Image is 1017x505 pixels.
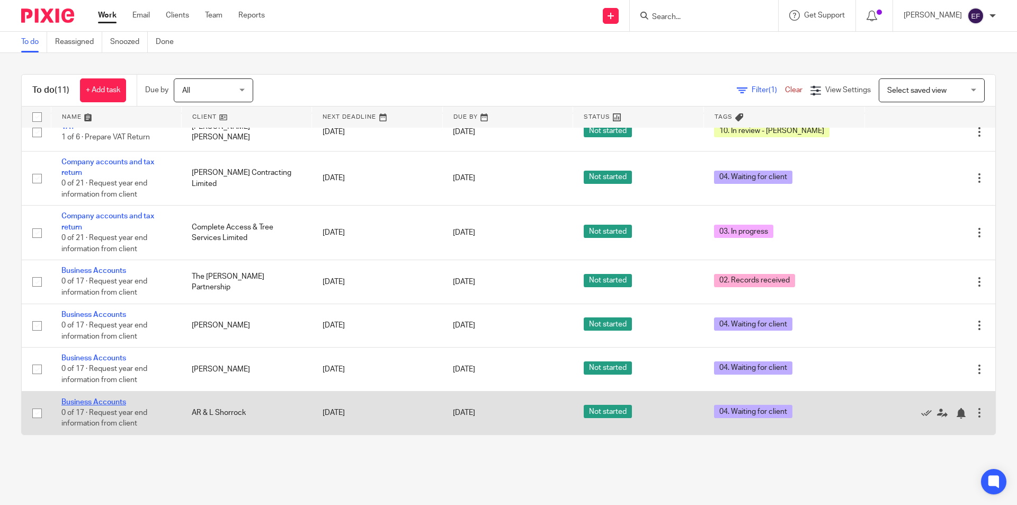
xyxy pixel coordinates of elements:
[61,398,126,406] a: Business Accounts
[61,234,147,253] span: 0 of 21 · Request year end information from client
[61,180,147,199] span: 0 of 21 · Request year end information from client
[904,10,962,21] p: [PERSON_NAME]
[55,86,69,94] span: (11)
[61,212,154,231] a: Company accounts and tax return
[181,260,311,304] td: The [PERSON_NAME] Partnership
[584,171,632,184] span: Not started
[32,85,69,96] h1: To do
[714,124,829,137] span: 10. In review - [PERSON_NAME]
[453,128,475,136] span: [DATE]
[714,361,792,375] span: 04. Waiting for client
[584,274,632,287] span: Not started
[181,348,311,391] td: [PERSON_NAME]
[110,32,148,52] a: Snoozed
[61,134,150,141] span: 1 of 6 · Prepare VAT Return
[453,409,475,417] span: [DATE]
[21,8,74,23] img: Pixie
[453,322,475,329] span: [DATE]
[584,405,632,418] span: Not started
[61,355,126,362] a: Business Accounts
[55,32,102,52] a: Reassigned
[98,10,117,21] a: Work
[584,317,632,331] span: Not started
[967,7,984,24] img: svg%3E
[61,322,147,340] span: 0 of 17 · Request year end information from client
[651,13,746,22] input: Search
[61,158,154,176] a: Company accounts and tax return
[714,405,792,418] span: 04. Waiting for client
[453,366,475,373] span: [DATE]
[145,85,168,95] p: Due by
[921,407,937,418] a: Mark as done
[181,151,311,206] td: [PERSON_NAME] Contracting Limited
[714,171,792,184] span: 04. Waiting for client
[61,267,126,274] a: Business Accounts
[312,113,442,151] td: [DATE]
[312,348,442,391] td: [DATE]
[132,10,150,21] a: Email
[61,409,147,428] span: 0 of 17 · Request year end information from client
[61,123,75,130] a: VAT
[61,366,147,384] span: 0 of 17 · Request year end information from client
[21,32,47,52] a: To do
[182,87,190,94] span: All
[312,206,442,260] td: [DATE]
[825,86,871,94] span: View Settings
[80,78,126,102] a: + Add task
[312,304,442,347] td: [DATE]
[181,304,311,347] td: [PERSON_NAME]
[584,361,632,375] span: Not started
[181,113,311,151] td: [PERSON_NAME] [PERSON_NAME]
[584,225,632,238] span: Not started
[61,311,126,318] a: Business Accounts
[205,10,222,21] a: Team
[181,206,311,260] td: Complete Access & Tree Services Limited
[714,317,792,331] span: 04. Waiting for client
[181,391,311,435] td: AR & L Shorrock
[715,114,733,120] span: Tags
[785,86,802,94] a: Clear
[887,87,947,94] span: Select saved view
[714,225,773,238] span: 03. In progress
[156,32,182,52] a: Done
[312,391,442,435] td: [DATE]
[453,174,475,182] span: [DATE]
[752,86,785,94] span: Filter
[584,124,632,137] span: Not started
[61,278,147,297] span: 0 of 17 · Request year end information from client
[769,86,777,94] span: (1)
[238,10,265,21] a: Reports
[453,229,475,236] span: [DATE]
[312,260,442,304] td: [DATE]
[312,151,442,206] td: [DATE]
[804,12,845,19] span: Get Support
[166,10,189,21] a: Clients
[453,278,475,286] span: [DATE]
[714,274,795,287] span: 02. Records received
